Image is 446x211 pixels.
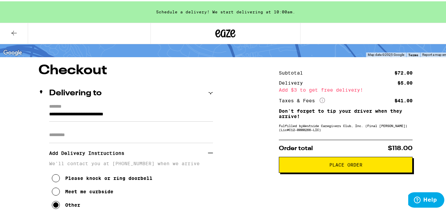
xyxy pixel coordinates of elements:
[52,197,80,210] button: Other
[279,122,413,130] div: Fulfilled by Westside Caregivers Club, Inc. (Final [PERSON_NAME]) (Lic# C12-0000266-LIC )
[395,69,413,74] div: $72.00
[279,79,308,84] div: Delivery
[2,47,24,56] a: Open this area in Google Maps (opens a new window)
[408,51,418,56] a: Terms
[388,144,413,150] span: $118.00
[52,170,152,184] button: Please knock or ring doorbell
[279,155,413,172] button: Place Order
[2,47,24,56] img: Google
[279,107,413,118] p: Don't forget to tip your driver when they arrive!
[49,160,213,165] p: We'll contact you at [PHONE_NUMBER] when we arrive
[65,188,113,193] div: Meet me curbside
[38,63,213,76] h1: Checkout
[279,144,313,150] span: Order total
[368,51,404,55] span: Map data ©2025 Google
[398,79,413,84] div: $5.00
[65,174,152,180] div: Please knock or ring doorbell
[395,97,413,102] div: $41.00
[279,96,325,102] div: Taxes & Fees
[49,88,102,96] h2: Delivering to
[279,69,308,74] div: Subtotal
[52,184,113,197] button: Meet me curbside
[408,191,444,208] iframe: Opens a widget where you can find more information
[329,161,362,166] span: Place Order
[49,144,208,160] h3: Add Delivery Instructions
[279,86,413,91] div: Add $3 to get free delivery!
[65,201,80,206] div: Other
